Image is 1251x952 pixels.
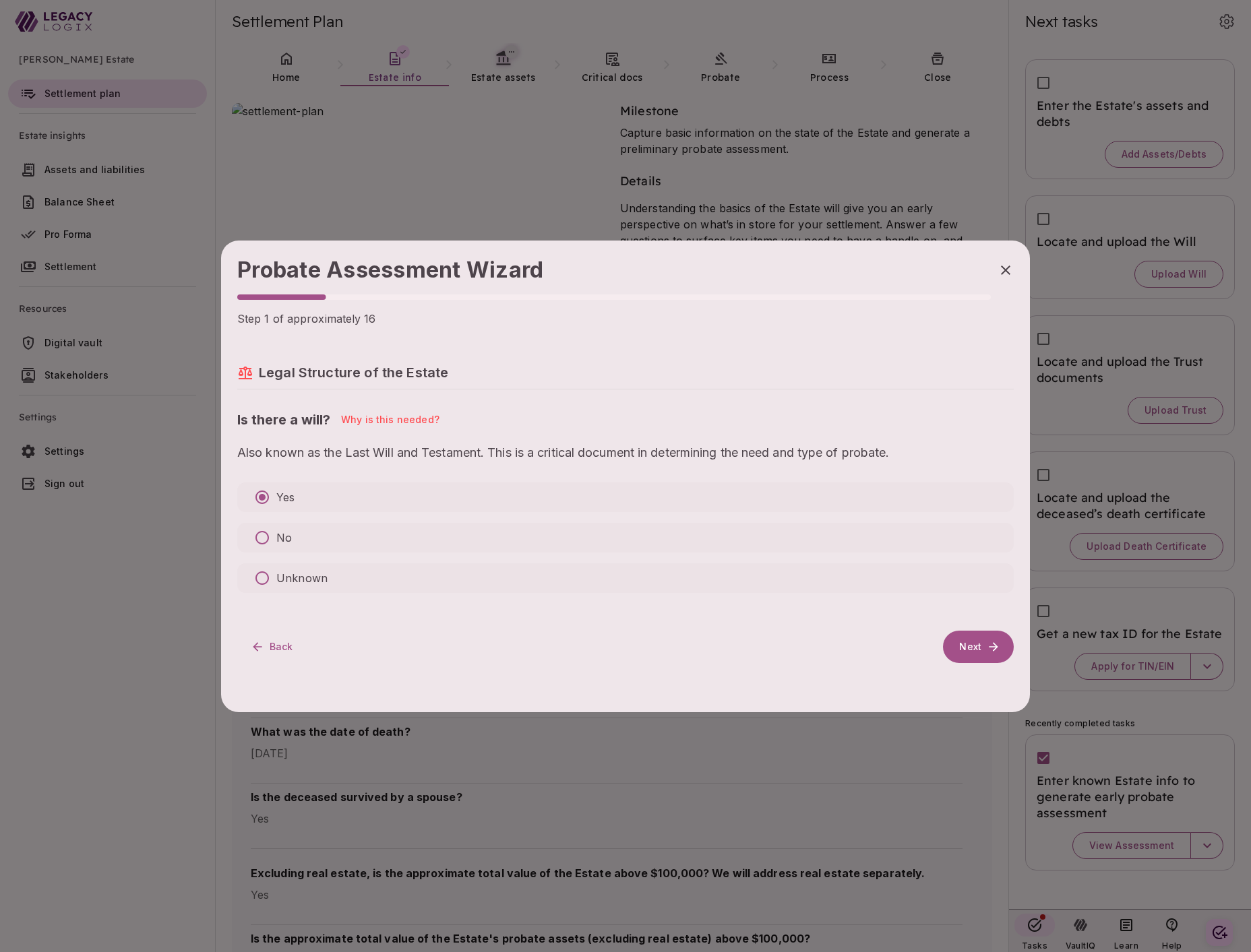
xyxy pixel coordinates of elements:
[341,412,439,426] a: Why is this needed?
[237,445,1014,461] span: Also known as the Last Will and Testament. This is a critical document in determining the need an...
[237,257,543,283] span: Probate Assessment Wizard
[237,631,309,663] button: Back
[237,312,376,325] span: Step 1 of approximately 16
[276,530,292,546] p: No
[259,364,448,381] span: Legal Structure of the Estate
[943,631,1014,663] button: Next
[276,570,328,586] p: Unknown
[276,489,295,505] p: Yes
[237,411,330,429] h5: Is there a will?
